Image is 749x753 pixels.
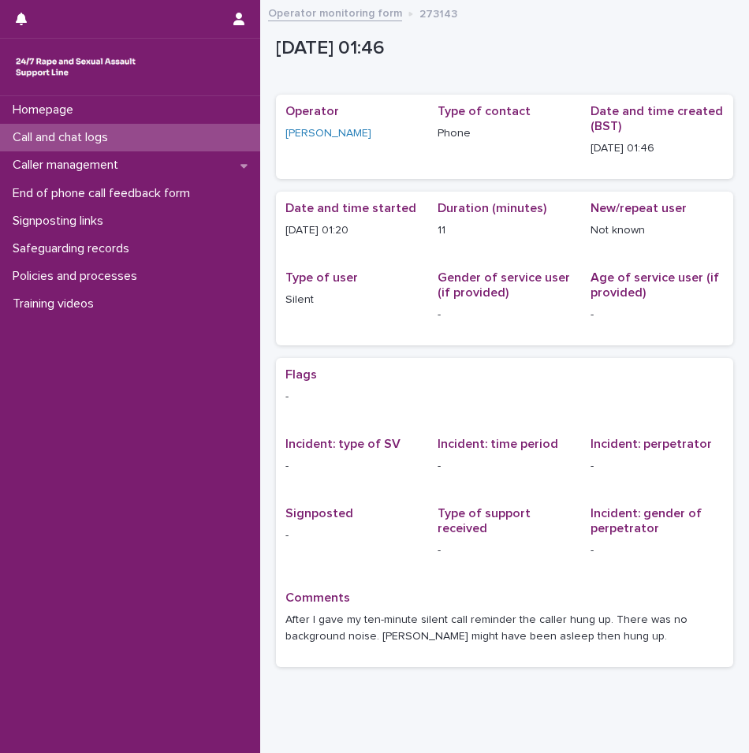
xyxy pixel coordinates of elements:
[438,438,558,450] span: Incident: time period
[591,105,723,132] span: Date and time created (BST)
[591,140,724,157] p: [DATE] 01:46
[285,389,724,405] p: -
[285,612,724,645] p: After I gave my ten-minute silent call reminder the caller hung up. There was no background noise...
[6,214,116,229] p: Signposting links
[285,438,401,450] span: Incident: type of SV
[438,307,571,323] p: -
[285,105,339,117] span: Operator
[438,271,570,299] span: Gender of service user (if provided)
[591,507,702,535] span: Incident: gender of perpetrator
[438,507,531,535] span: Type of support received
[285,507,353,520] span: Signposted
[6,130,121,145] p: Call and chat logs
[6,103,86,117] p: Homepage
[591,271,719,299] span: Age of service user (if provided)
[591,438,712,450] span: Incident: perpetrator
[438,105,531,117] span: Type of contact
[268,3,402,21] a: Operator monitoring form
[438,222,571,239] p: 11
[419,4,457,21] p: 273143
[285,222,419,239] p: [DATE] 01:20
[438,542,571,559] p: -
[13,51,139,83] img: rhQMoQhaT3yELyF149Cw
[591,542,724,559] p: -
[591,458,724,475] p: -
[6,186,203,201] p: End of phone call feedback form
[438,202,546,214] span: Duration (minutes)
[285,527,419,544] p: -
[6,269,150,284] p: Policies and processes
[6,158,131,173] p: Caller management
[285,591,350,604] span: Comments
[591,202,687,214] span: New/repeat user
[285,292,419,308] p: Silent
[591,222,724,239] p: Not known
[285,271,358,284] span: Type of user
[6,241,142,256] p: Safeguarding records
[285,458,419,475] p: -
[6,296,106,311] p: Training videos
[285,125,371,142] a: [PERSON_NAME]
[591,307,724,323] p: -
[285,368,317,381] span: Flags
[285,202,416,214] span: Date and time started
[438,458,571,475] p: -
[438,125,571,142] p: Phone
[276,37,727,60] p: [DATE] 01:46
